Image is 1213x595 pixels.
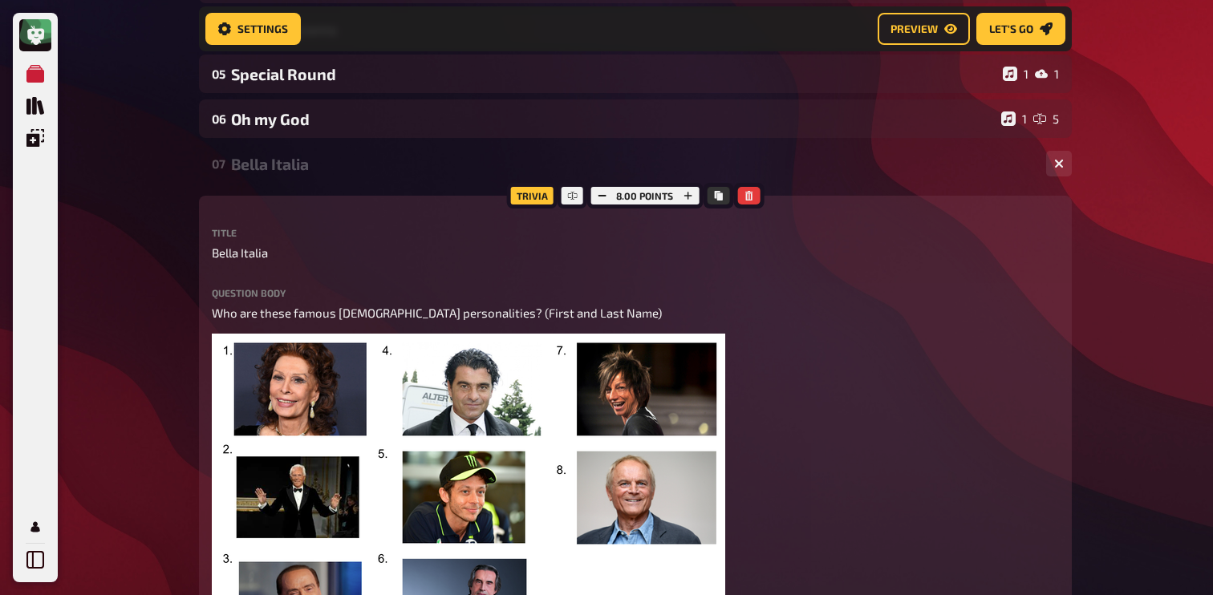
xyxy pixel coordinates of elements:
[707,187,729,204] button: Copy
[19,90,51,122] a: Quiz Library
[212,111,225,126] div: 06
[878,13,970,45] button: Preview
[212,228,1059,237] label: Title
[212,67,225,81] div: 05
[19,122,51,154] a: Overlays
[19,511,51,543] a: Profile
[1001,111,1027,126] div: 1
[205,13,301,45] button: Settings
[1035,67,1059,81] div: 1
[237,23,288,34] span: Settings
[231,155,1033,173] div: Bella Italia
[507,183,558,208] div: Trivia
[1033,111,1059,126] div: 5
[212,288,1059,297] label: Question body
[976,13,1065,45] button: Let's go
[212,244,268,262] span: Bella Italia
[1003,67,1028,81] div: 1
[586,183,703,208] div: 8.00 points
[231,65,996,83] div: Special Round
[19,58,51,90] a: My Quizzes
[212,306,662,320] span: Who are these famous [DEMOGRAPHIC_DATA] personalities? (First and Last Name)
[231,110,995,128] div: Oh my God
[989,23,1033,34] span: Let's go
[890,23,938,34] span: Preview
[212,156,225,171] div: 07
